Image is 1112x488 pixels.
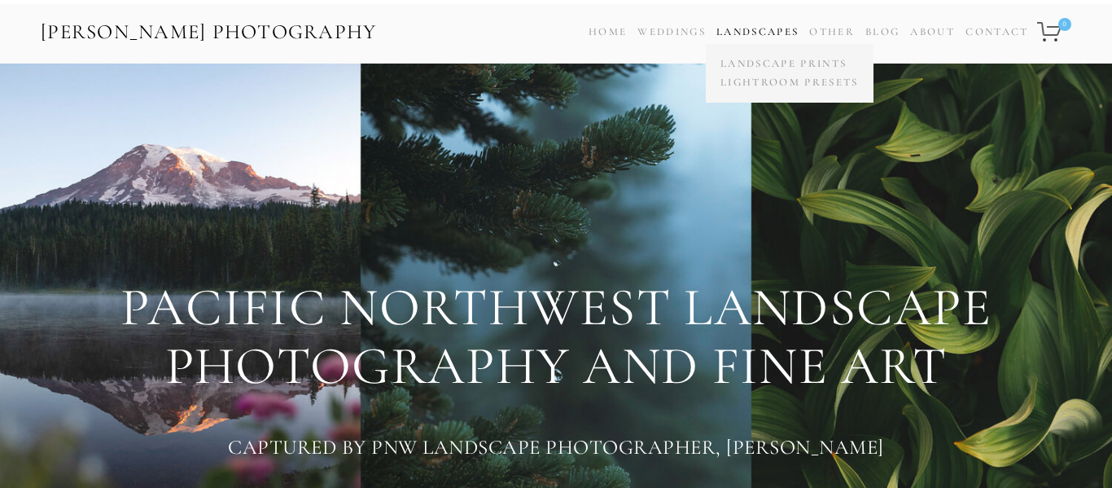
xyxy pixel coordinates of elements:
a: [PERSON_NAME] Photography [39,14,379,51]
h3: Captured By PNW Landscape Photographer, [PERSON_NAME] [41,431,1071,464]
a: Blog [865,20,900,44]
a: Home [589,20,627,44]
a: 0 items in cart [1035,12,1073,51]
span: 0 [1058,18,1071,31]
a: About [910,20,955,44]
a: Landscapes [716,25,799,38]
h1: PACIFIC NORTHWEST LANDSCAPE PHOTOGRAPHY AND FINE ART [41,279,1071,395]
a: Landscape Prints [716,55,863,73]
a: Lightroom Presets [716,73,863,92]
a: Contact [965,20,1028,44]
a: Weddings [637,25,706,38]
a: Other [809,25,855,38]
